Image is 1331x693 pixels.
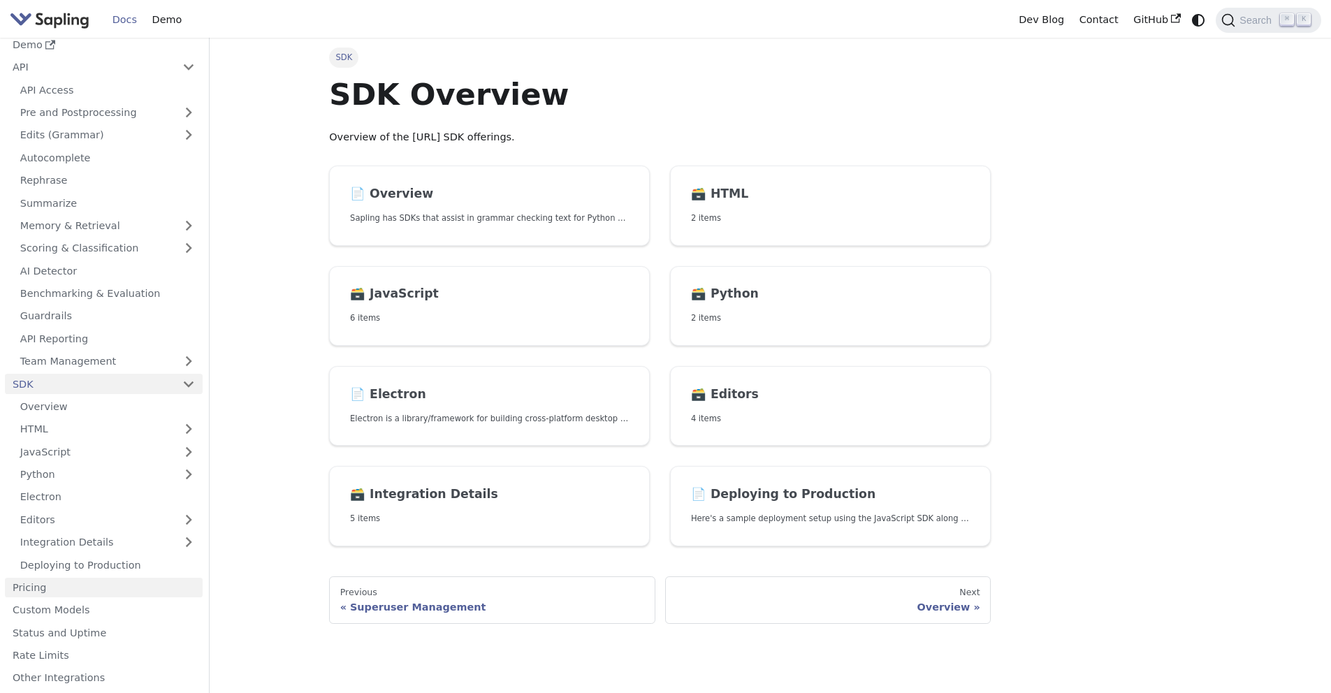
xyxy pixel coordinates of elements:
[1126,9,1188,31] a: GitHub
[105,9,145,31] a: Docs
[175,57,203,78] button: Collapse sidebar category 'API'
[670,166,991,246] a: 🗃️ HTML2 items
[329,166,650,246] a: 📄️ OverviewSapling has SDKs that assist in grammar checking text for Python and JavaScript, and a...
[13,216,203,236] a: Memory & Retrieval
[13,238,203,258] a: Scoring & Classification
[5,668,203,688] a: Other Integrations
[13,351,203,372] a: Team Management
[691,312,970,325] p: 2 items
[329,576,655,624] a: PreviousSuperuser Management
[691,286,970,302] h2: Python
[13,80,203,100] a: API Access
[5,645,203,666] a: Rate Limits
[13,442,203,462] a: JavaScript
[5,600,203,620] a: Custom Models
[145,9,189,31] a: Demo
[5,374,175,394] a: SDK
[175,374,203,394] button: Collapse sidebar category 'SDK'
[329,466,650,546] a: 🗃️ Integration Details5 items
[5,578,203,598] a: Pricing
[329,48,991,67] nav: Breadcrumbs
[13,555,203,575] a: Deploying to Production
[13,147,203,168] a: Autocomplete
[13,397,203,417] a: Overview
[350,487,629,502] h2: Integration Details
[670,266,991,346] a: 🗃️ Python2 items
[350,286,629,302] h2: JavaScript
[350,512,629,525] p: 5 items
[691,187,970,202] h2: HTML
[329,75,991,113] h1: SDK Overview
[1235,15,1280,26] span: Search
[1188,10,1209,30] button: Switch between dark and light mode (currently system mode)
[1216,8,1321,33] button: Search (Command+K)
[1011,9,1071,31] a: Dev Blog
[665,576,991,624] a: NextOverview
[13,170,203,191] a: Rephrase
[13,261,203,281] a: AI Detector
[10,10,89,30] img: Sapling.ai
[175,509,203,530] button: Expand sidebar category 'Editors'
[13,328,203,349] a: API Reporting
[350,187,629,202] h2: Overview
[340,601,644,613] div: Superuser Management
[13,487,203,507] a: Electron
[691,487,970,502] h2: Deploying to Production
[13,284,203,304] a: Benchmarking & Evaluation
[329,48,358,67] span: SDK
[676,587,980,598] div: Next
[350,412,629,425] p: Electron is a library/framework for building cross-platform desktop apps with JavaScript, HTML, a...
[1297,13,1311,26] kbd: K
[691,212,970,225] p: 2 items
[329,129,991,146] p: Overview of the [URL] SDK offerings.
[1280,13,1294,26] kbd: ⌘
[350,312,629,325] p: 6 items
[676,601,980,613] div: Overview
[13,306,203,326] a: Guardrails
[13,465,203,485] a: Python
[5,35,203,55] a: Demo
[691,387,970,402] h2: Editors
[670,466,991,546] a: 📄️ Deploying to ProductionHere's a sample deployment setup using the JavaScript SDK along with a ...
[13,509,175,530] a: Editors
[350,387,629,402] h2: Electron
[5,622,203,643] a: Status and Uptime
[13,193,203,213] a: Summarize
[329,576,991,624] nav: Docs pages
[5,57,175,78] a: API
[13,532,203,553] a: Integration Details
[340,587,644,598] div: Previous
[329,266,650,346] a: 🗃️ JavaScript6 items
[10,10,94,30] a: Sapling.ai
[691,512,970,525] p: Here's a sample deployment setup using the JavaScript SDK along with a Python backend.
[670,366,991,446] a: 🗃️ Editors4 items
[691,412,970,425] p: 4 items
[329,366,650,446] a: 📄️ ElectronElectron is a library/framework for building cross-platform desktop apps with JavaScri...
[13,103,203,123] a: Pre and Postprocessing
[13,125,203,145] a: Edits (Grammar)
[13,419,203,439] a: HTML
[1072,9,1126,31] a: Contact
[350,212,629,225] p: Sapling has SDKs that assist in grammar checking text for Python and JavaScript, and an HTTP API ...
